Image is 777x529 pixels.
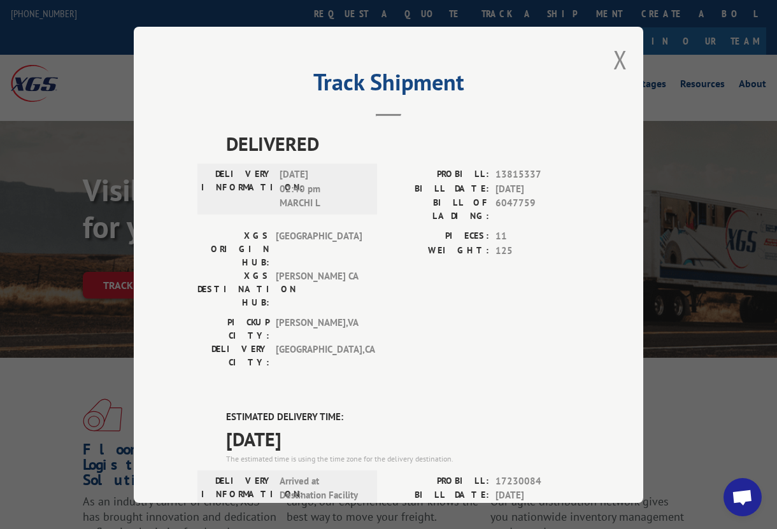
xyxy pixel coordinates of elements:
label: PIECES: [388,229,489,244]
span: Arrived at Destination Facility [280,474,366,502]
label: DELIVERY CITY: [197,342,269,369]
label: DELIVERY INFORMATION: [201,474,273,502]
label: BILL OF LADING: [388,196,489,223]
span: [GEOGRAPHIC_DATA] , CA [276,342,362,369]
label: BILL DATE: [388,181,489,196]
span: 17230084 [495,474,580,488]
label: XGS ORIGIN HUB: [197,229,269,269]
span: 13815337 [495,167,580,182]
span: [DATE] [495,488,580,503]
button: Close modal [613,43,627,76]
span: [DATE] [226,424,580,453]
label: PROBILL: [388,167,489,182]
h2: Track Shipment [197,73,580,97]
span: [DATE] 02:40 pm MARCHI L [280,167,366,211]
label: XGS DESTINATION HUB: [197,269,269,309]
span: 6047759 [495,196,580,223]
span: [PERSON_NAME] CA [276,269,362,309]
label: PICKUP CITY: [197,316,269,342]
span: 125 [495,243,580,258]
label: BILL OF LADING: [388,502,489,529]
span: 11 [495,229,580,244]
span: [DATE] [495,181,580,196]
label: ESTIMATED DELIVERY TIME: [226,410,580,425]
div: The estimated time is using the time zone for the delivery destination. [226,453,580,464]
label: BILL DATE: [388,488,489,503]
label: PROBILL: [388,474,489,488]
span: [PERSON_NAME] , VA [276,316,362,342]
span: [GEOGRAPHIC_DATA] [276,229,362,269]
span: 6047759 [495,502,580,529]
div: Open chat [724,478,762,516]
label: WEIGHT: [388,243,489,258]
span: DELIVERED [226,129,580,158]
label: DELIVERY INFORMATION: [201,167,273,211]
